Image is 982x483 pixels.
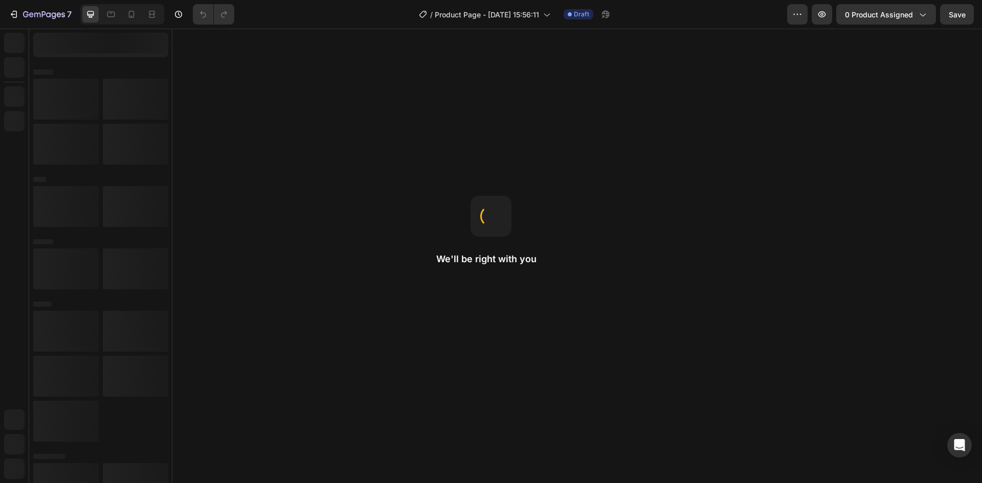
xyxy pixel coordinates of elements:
p: 7 [67,8,72,20]
button: 0 product assigned [836,4,936,25]
button: Save [940,4,974,25]
div: Undo/Redo [193,4,234,25]
span: Product Page - [DATE] 15:56:11 [435,9,539,20]
span: / [430,9,433,20]
div: Open Intercom Messenger [947,433,972,457]
span: 0 product assigned [845,9,913,20]
span: Draft [574,10,589,19]
span: Save [949,10,966,19]
h2: We'll be right with you [436,253,546,265]
button: 7 [4,4,76,25]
